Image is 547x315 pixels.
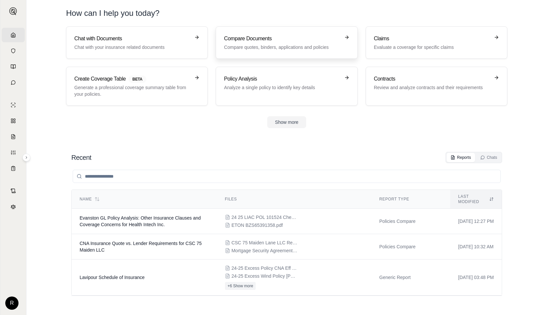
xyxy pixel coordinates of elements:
span: Evanston GL Policy Analysis: Other Insurance Clauses and Coverage Concerns for Health Intech Inc. [80,215,201,227]
td: [DATE] 10:32 AM [450,234,502,260]
div: Chats [480,155,497,160]
th: Files [217,190,372,209]
button: +6 Show more [225,282,256,290]
a: Coverage Table [2,161,25,176]
td: Policies Compare [371,234,450,260]
a: Prompt Library [2,59,25,74]
a: ClaimsEvaluate a coverage for specific claims [366,26,507,59]
button: Reports [447,153,475,162]
a: Home [2,28,25,42]
span: 24 25 LIAC POL 101524 Checked Evanston GL Policy (via RT).pdf [232,214,298,221]
a: Claim Coverage [2,129,25,144]
div: Last modified [458,194,494,204]
td: [DATE] 03:48 PM [450,260,502,296]
button: Show more [267,116,307,128]
th: Report Type [371,190,450,209]
button: Expand sidebar [22,154,30,161]
a: Policy AnalysisAnalyze a single policy to identify key details [216,67,357,106]
span: Lavipour Schedule of Insurance [80,275,145,280]
span: 24-25 Excess Wind Policy Lloyd's Eff 6-30-24 $51,585.5 _ Brigantine - Deductible buy back.pdf [232,273,298,279]
h1: How can I help you today? [66,8,160,18]
h3: Claims [374,35,490,43]
a: Single Policy [2,98,25,112]
div: Reports [451,155,471,160]
a: Legal Search Engine [2,199,25,214]
span: 24-25 Excess Policy CNA Eff 6-30-24 $50,755 _ $15M xs $15M - Correct.pdf [232,265,298,271]
p: Analyze a single policy to identify key details [224,84,340,91]
h3: Create Coverage Table [74,75,190,83]
div: R [5,297,18,310]
a: Chat with DocumentsChat with your insurance related documents [66,26,208,59]
img: Expand sidebar [9,7,17,15]
span: BETA [128,76,146,83]
h3: Policy Analysis [224,75,340,83]
p: Compare quotes, binders, applications and policies [224,44,340,51]
td: Generic Report [371,260,450,296]
a: ContractsReview and analyze contracts and their requirements [366,67,507,106]
span: ETON BZS65391358.pdf [232,222,283,228]
h3: Contracts [374,75,490,83]
p: Generate a professional coverage summary table from your policies. [74,84,190,97]
span: CSC 75 Maiden Lane LLC Revised Quote.pdf [232,239,298,246]
div: Name [80,196,209,202]
span: Mortgage Security Agreement.dr3.pdf [232,247,298,254]
td: Policies Compare [371,209,450,234]
h3: Chat with Documents [74,35,190,43]
h2: Recent [71,153,91,162]
button: Chats [476,153,501,162]
span: CNA Insurance Quote vs. Lender Requirements for CSC 75 Maiden LLC [80,241,202,253]
a: Custom Report [2,145,25,160]
p: Review and analyze contracts and their requirements [374,84,490,91]
button: Expand sidebar [7,5,20,18]
p: Chat with your insurance related documents [74,44,190,51]
a: Contract Analysis [2,184,25,198]
a: Chat [2,75,25,90]
h3: Compare Documents [224,35,340,43]
a: Compare DocumentsCompare quotes, binders, applications and policies [216,26,357,59]
a: Policy Comparisons [2,114,25,128]
p: Evaluate a coverage for specific claims [374,44,490,51]
td: [DATE] 12:27 PM [450,209,502,234]
a: Documents Vault [2,44,25,58]
a: Create Coverage TableBETAGenerate a professional coverage summary table from your policies. [66,67,208,106]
